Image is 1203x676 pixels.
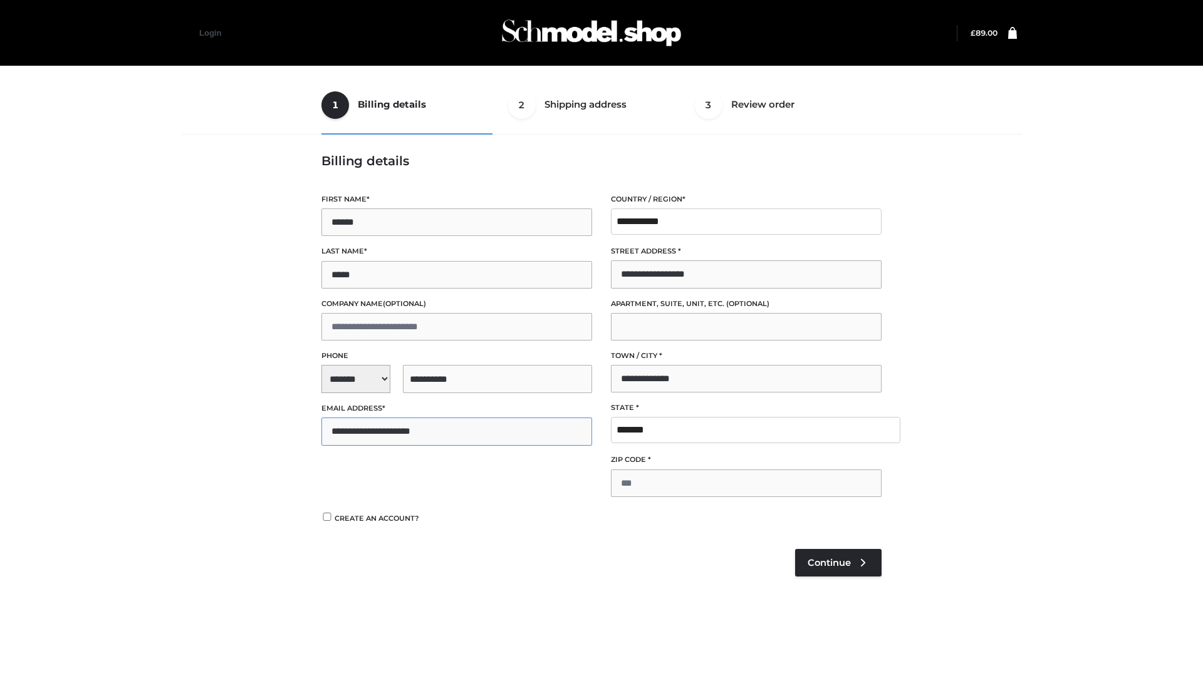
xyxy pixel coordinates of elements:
span: £ [971,28,976,38]
label: Phone [321,350,592,362]
img: Schmodel Admin 964 [497,8,685,58]
label: Country / Region [611,193,882,205]
label: State [611,402,882,414]
label: Last name [321,245,592,257]
input: Create an account? [321,513,333,521]
label: Town / City [611,350,882,362]
h3: Billing details [321,153,882,168]
span: Create an account? [335,514,419,523]
bdi: 89.00 [971,28,997,38]
label: First name [321,193,592,205]
a: £89.00 [971,28,997,38]
label: Company name [321,298,592,310]
a: Continue [795,549,882,576]
span: (optional) [383,299,426,308]
span: Continue [808,557,851,568]
label: Street address [611,245,882,257]
label: ZIP Code [611,454,882,466]
span: (optional) [726,299,769,308]
label: Apartment, suite, unit, etc. [611,298,882,310]
a: Login [199,28,221,38]
label: Email address [321,402,592,414]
